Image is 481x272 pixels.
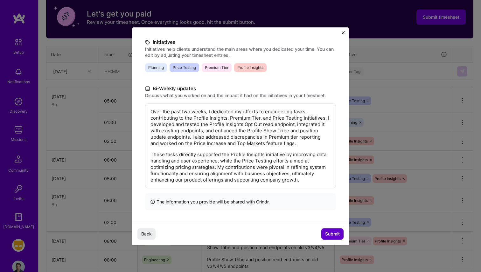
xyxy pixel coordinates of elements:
[150,109,331,147] p: Over the past two weeks, I dedicated my efforts to engineering tasks, contributing to the Profile...
[145,38,150,46] i: icon TagBlack
[170,63,199,72] span: Price Testing
[202,63,232,72] span: Premium Tier
[325,231,340,237] span: Submit
[234,63,267,72] span: Profile Insights
[145,193,336,210] div: The information you provide will be shared with Grindr .
[150,151,331,183] p: These tasks directly supported the Profile Insights initiative by improving data handling and use...
[145,85,336,92] label: Bi-Weekly updates
[137,228,156,240] button: Back
[145,85,150,92] i: icon DocumentBlack
[145,92,336,98] label: Discuss what you worked on and the impact it had on the initiatives in your timesheet.
[150,198,155,205] i: icon InfoBlack
[141,231,152,237] span: Back
[145,38,336,46] label: Initiatives
[145,46,336,58] label: Initiatives help clients understand the main areas where you dedicated your time. You can edit by...
[145,63,167,72] span: Planning
[342,31,345,38] button: Close
[321,228,344,240] button: Submit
